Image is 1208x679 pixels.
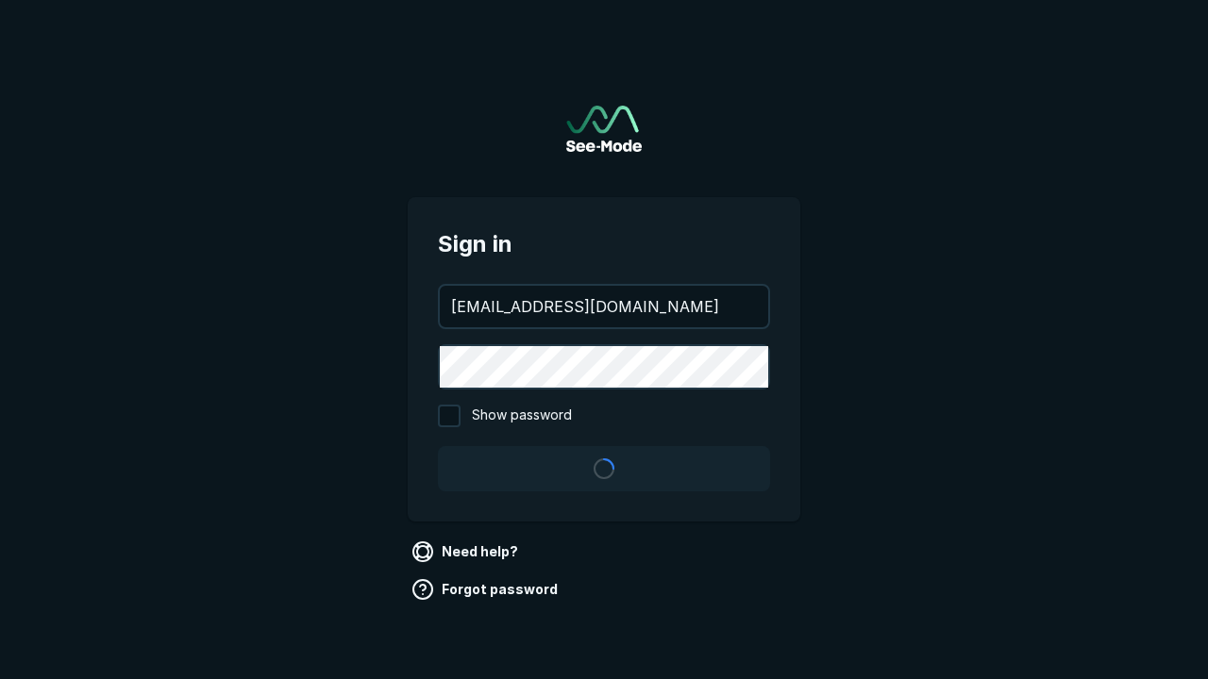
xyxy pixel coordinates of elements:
span: Sign in [438,227,770,261]
a: Need help? [408,537,526,567]
input: your@email.com [440,286,768,327]
a: Forgot password [408,574,565,604]
a: Go to sign in [566,106,642,152]
img: See-Mode Logo [566,106,642,152]
span: Show password [472,405,572,427]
